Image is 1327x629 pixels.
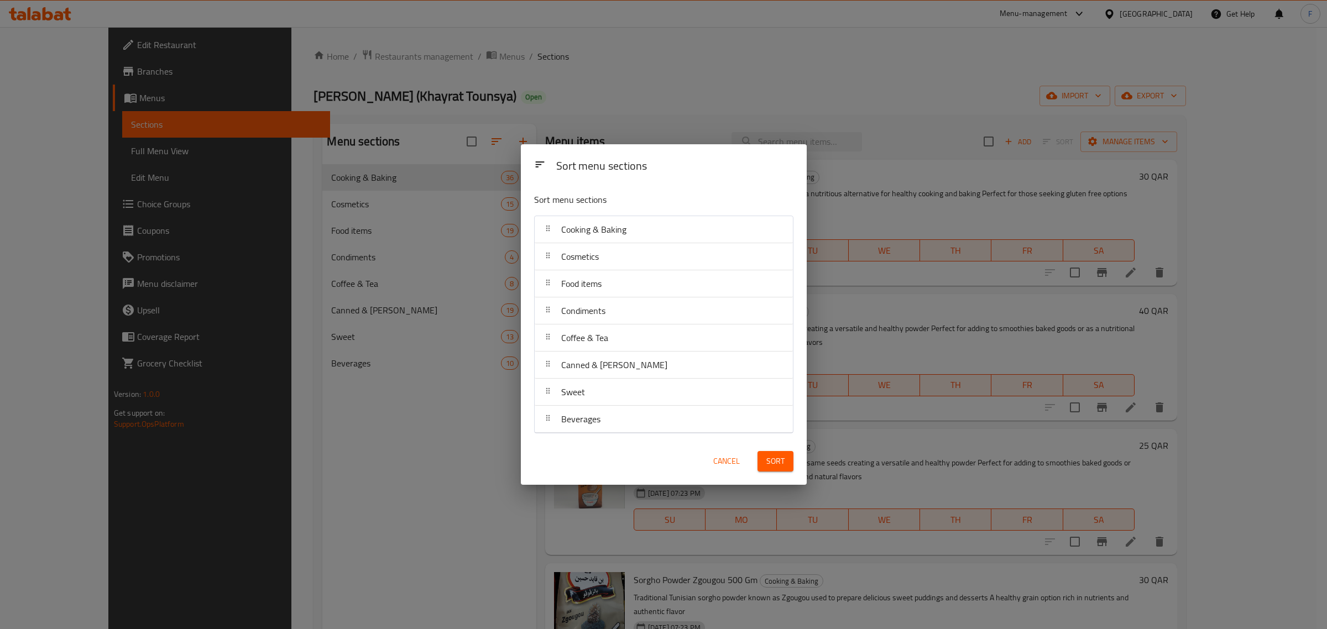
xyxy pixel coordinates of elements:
[561,302,605,319] span: Condiments
[534,193,740,207] p: Sort menu sections
[535,270,793,297] div: Food items
[561,221,626,238] span: Cooking & Baking
[552,154,798,179] div: Sort menu sections
[561,275,602,292] span: Food items
[561,329,608,346] span: Coffee & Tea
[561,248,599,265] span: Cosmetics
[561,357,667,373] span: Canned & [PERSON_NAME]
[709,451,744,471] button: Cancel
[535,406,793,433] div: Beverages
[561,411,600,427] span: Beverages
[757,451,793,471] button: Sort
[535,243,793,270] div: Cosmetics
[535,352,793,379] div: Canned & [PERSON_NAME]
[535,216,793,243] div: Cooking & Baking
[713,454,740,468] span: Cancel
[535,297,793,324] div: Condiments
[535,324,793,352] div: Coffee & Tea
[561,384,585,400] span: Sweet
[766,454,785,468] span: Sort
[535,379,793,406] div: Sweet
